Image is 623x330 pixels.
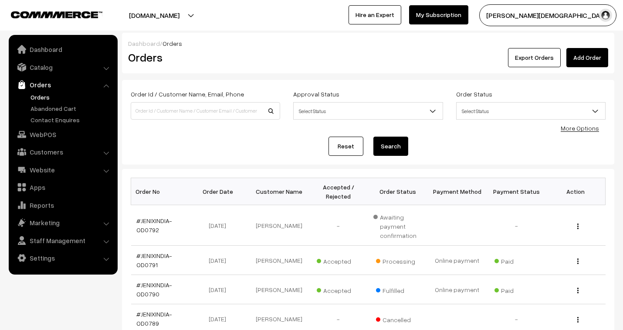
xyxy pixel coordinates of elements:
[566,48,608,67] a: Add Order
[11,9,87,19] a: COMMMERCE
[373,210,422,240] span: Awaiting payment confirmation
[190,205,250,246] td: [DATE]
[546,178,605,205] th: Action
[409,5,468,24] a: My Subscription
[427,275,487,304] td: Online payment
[28,104,115,113] a: Abandoned Cart
[190,178,250,205] th: Order Date
[131,102,280,120] input: Order Id / Customer Name / Customer Email / Customer Phone
[128,51,279,64] h2: Orders
[456,89,492,99] label: Order Status
[487,205,546,246] td: -
[250,275,309,304] td: [PERSON_NAME]
[98,4,210,26] button: [DOMAIN_NAME]
[577,288,579,293] img: Menu
[128,40,160,47] a: Dashboard
[293,89,339,99] label: Approval Status
[250,205,309,246] td: [PERSON_NAME]
[376,254,420,266] span: Processing
[11,144,115,160] a: Customers
[368,178,427,205] th: Order Status
[457,103,605,119] span: Select Status
[376,284,420,295] span: Fulfilled
[376,313,420,324] span: Cancelled
[599,9,612,22] img: user
[577,317,579,323] img: Menu
[28,115,115,124] a: Contact Enquires
[11,197,115,213] a: Reports
[293,102,443,120] span: Select Status
[11,41,115,57] a: Dashboard
[11,127,115,142] a: WebPOS
[128,39,608,48] div: /
[190,246,250,275] td: [DATE]
[11,215,115,230] a: Marketing
[131,89,244,99] label: Order Id / Customer Name, Email, Phone
[250,246,309,275] td: [PERSON_NAME]
[577,223,579,229] img: Menu
[309,178,368,205] th: Accepted / Rejected
[250,178,309,205] th: Customer Name
[11,11,102,18] img: COMMMERCE
[561,124,599,132] a: More Options
[373,137,408,156] button: Search
[136,310,172,327] a: #JENIXINDIA-OD0789
[456,102,606,120] span: Select Status
[427,178,487,205] th: Payment Method
[131,178,190,205] th: Order No
[163,40,182,47] span: Orders
[294,103,442,119] span: Select Status
[136,281,172,298] a: #JENIXINDIA-OD0790
[11,250,115,266] a: Settings
[136,217,172,234] a: #JENIXINDIA-OD0792
[487,178,546,205] th: Payment Status
[317,284,360,295] span: Accepted
[328,137,363,156] a: Reset
[479,4,616,26] button: [PERSON_NAME][DEMOGRAPHIC_DATA]
[309,205,368,246] td: -
[11,233,115,248] a: Staff Management
[190,275,250,304] td: [DATE]
[317,254,360,266] span: Accepted
[11,59,115,75] a: Catalog
[136,252,172,268] a: #JENIXINDIA-OD0791
[577,258,579,264] img: Menu
[28,93,115,102] a: Orders
[11,77,115,93] a: Orders
[11,162,115,178] a: Website
[11,179,115,195] a: Apps
[349,5,401,24] a: Hire an Expert
[494,284,538,295] span: Paid
[508,48,561,67] button: Export Orders
[427,246,487,275] td: Online payment
[494,254,538,266] span: Paid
